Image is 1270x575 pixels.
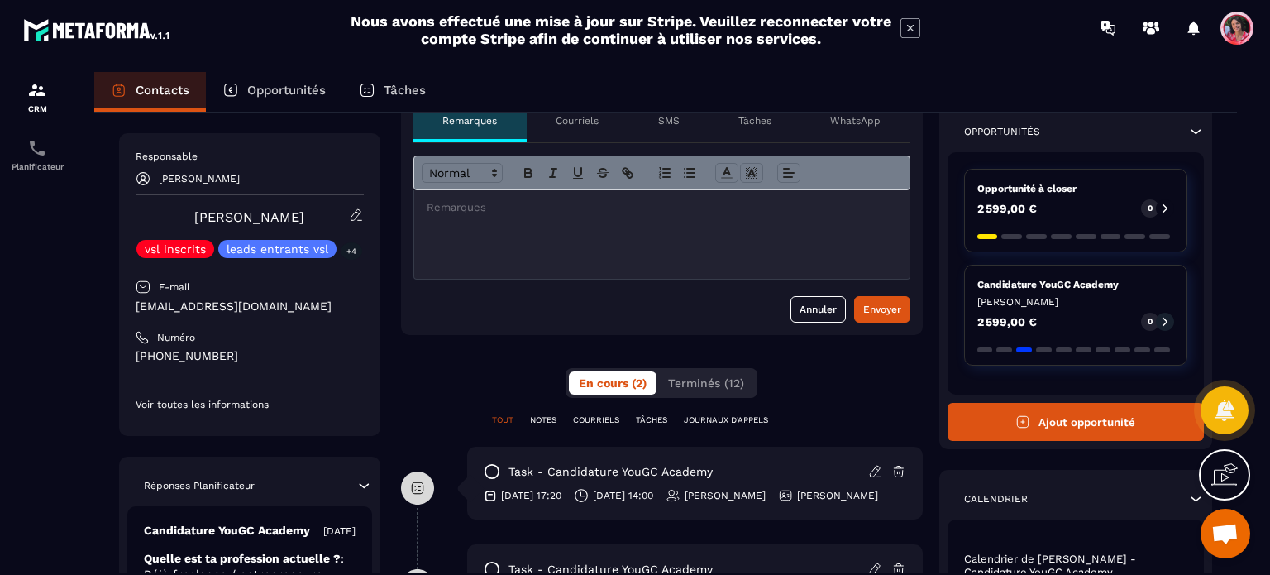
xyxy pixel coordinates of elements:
p: Opportunité à closer [977,182,1175,195]
p: Candidature YouGC Academy [977,278,1175,291]
p: [DATE] 17:20 [501,489,561,502]
p: Voir toutes les informations [136,398,364,411]
p: [DATE] [323,525,356,538]
p: [PERSON_NAME] [797,489,878,502]
p: Tâches [738,114,771,127]
div: Envoyer [863,301,901,318]
button: Annuler [790,296,846,323]
p: leads entrants vsl [227,243,328,255]
p: task - Candidature YouGC Academy [508,464,713,480]
p: 0 [1148,203,1153,214]
button: Terminés (12) [658,371,754,395]
p: 0 [1148,316,1153,328]
p: SMS [658,114,680,127]
p: CRM [4,104,70,113]
p: Opportunités [964,125,1040,138]
button: En cours (2) [569,371,656,395]
p: Planificateur [4,162,70,171]
p: E-mail [159,280,190,294]
p: +4 [341,242,362,260]
p: Tâches [384,83,426,98]
p: 2 599,00 € [977,316,1037,328]
p: Courriels [556,114,599,127]
a: schedulerschedulerPlanificateur [4,126,70,184]
p: Réponses Planificateur [144,479,255,492]
p: WhatsApp [830,114,881,127]
p: Numéro [157,331,195,344]
img: scheduler [27,138,47,158]
p: vsl inscrits [145,243,206,255]
p: [PERSON_NAME] [685,489,766,502]
p: COURRIELS [573,414,619,426]
a: Opportunités [206,72,342,112]
p: JOURNAUX D'APPELS [684,414,768,426]
p: Calendrier [964,492,1028,506]
p: [PHONE_NUMBER] [136,348,364,364]
a: [PERSON_NAME] [194,209,304,225]
button: Ajout opportunité [948,403,1205,441]
p: Opportunités [247,83,326,98]
button: Envoyer [854,296,910,323]
div: Ouvrir le chat [1201,509,1250,558]
h2: Nous avons effectué une mise à jour sur Stripe. Veuillez reconnecter votre compte Stripe afin de ... [350,12,892,47]
span: Terminés (12) [668,376,744,390]
span: En cours (2) [579,376,647,390]
img: formation [27,80,47,100]
p: [DATE] 14:00 [593,489,653,502]
p: [PERSON_NAME] [159,173,240,184]
p: Candidature YouGC Academy [144,523,310,539]
a: Contacts [94,72,206,112]
p: TÂCHES [636,414,667,426]
p: 2 599,00 € [977,203,1037,214]
p: [EMAIL_ADDRESS][DOMAIN_NAME] [136,299,364,314]
p: Responsable [136,150,364,163]
p: NOTES [530,414,556,426]
a: formationformationCRM [4,68,70,126]
p: Remarques [442,114,497,127]
a: Tâches [342,72,442,112]
p: TOUT [492,414,513,426]
p: [PERSON_NAME] [977,295,1175,309]
img: logo [23,15,172,45]
p: Contacts [136,83,189,98]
